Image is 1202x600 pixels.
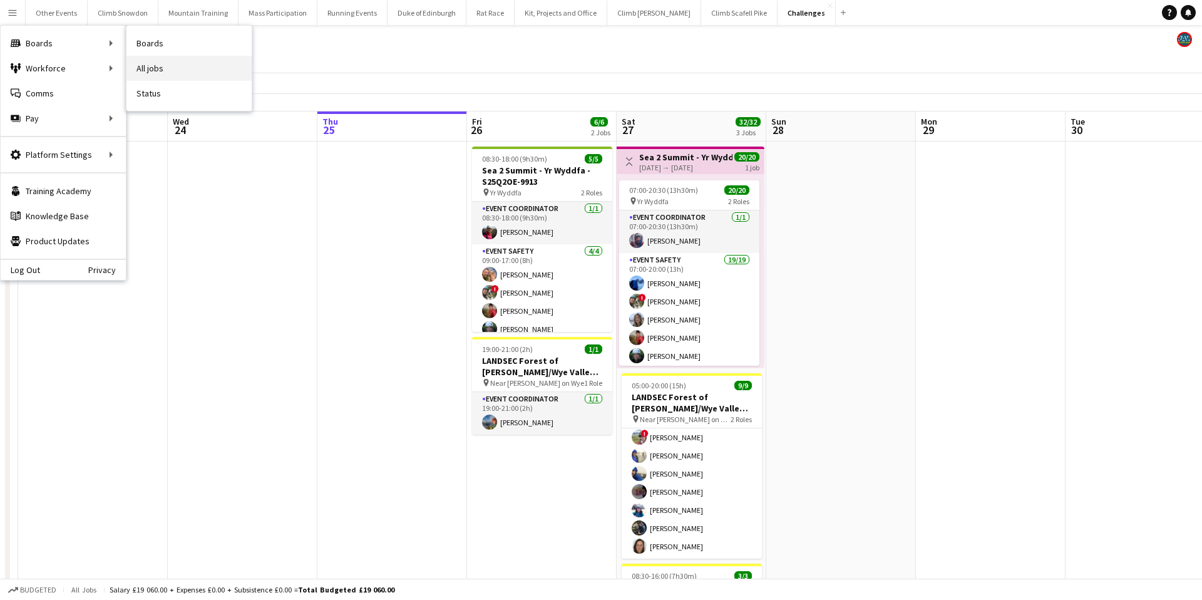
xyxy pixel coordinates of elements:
button: Running Events [317,1,388,25]
div: Salary £19 060.00 + Expenses £0.00 + Subsistence £0.00 = [110,585,394,594]
button: Budgeted [6,583,58,597]
span: Thu [322,116,338,127]
button: Mass Participation [239,1,317,25]
span: 3/3 [734,571,752,581]
span: 25 [321,123,338,137]
span: 07:00-20:30 (13h30m) [629,185,698,195]
span: 2 Roles [728,197,749,206]
span: 08:30-18:00 (9h30m) [482,154,547,163]
span: 6/6 [590,117,608,127]
button: Duke of Edinburgh [388,1,466,25]
span: Tue [1071,116,1085,127]
button: Kit, Projects and Office [515,1,607,25]
span: 26 [470,123,482,137]
a: Status [126,81,252,106]
app-card-role: Event Safety8/805:00-20:00 (15h)[PERSON_NAME]![PERSON_NAME][PERSON_NAME][PERSON_NAME][PERSON_NAME... [622,389,762,559]
app-card-role: Event Coordinator1/107:00-20:30 (13h30m)[PERSON_NAME] [619,210,759,253]
button: Other Events [26,1,88,25]
span: Sat [622,116,635,127]
div: Workforce [1,56,126,81]
app-job-card: 07:00-20:30 (13h30m)20/20 Yr Wyddfa2 RolesEvent Coordinator1/107:00-20:30 (13h30m)[PERSON_NAME]Ev... [619,180,759,366]
div: [DATE] → [DATE] [639,163,732,172]
button: Climb [PERSON_NAME] [607,1,701,25]
span: Total Budgeted £19 060.00 [298,585,394,594]
app-card-role: Event Safety4/409:00-17:00 (8h)[PERSON_NAME]![PERSON_NAME][PERSON_NAME][PERSON_NAME] [472,244,612,341]
app-job-card: 08:30-18:00 (9h30m)5/5Sea 2 Summit - Yr Wyddfa - S25Q2OE-9913 Yr Wyddfa2 RolesEvent Coordinator1/... [472,147,612,332]
span: 24 [171,123,189,137]
span: ! [639,294,646,301]
a: Boards [126,31,252,56]
span: Wed [173,116,189,127]
a: Privacy [88,265,126,275]
span: 27 [620,123,635,137]
button: Climb Scafell Pike [701,1,778,25]
h3: Sea 2 Summit - Yr Wyddfa - S25Q2OE-9913 [639,152,732,163]
span: Sun [771,116,786,127]
span: 1/1 [585,344,602,354]
button: Mountain Training [158,1,239,25]
h3: Sea 2 Summit - Yr Wyddfa - S25Q2OE-9913 [472,165,612,187]
span: 32/32 [736,117,761,127]
span: 05:00-20:00 (15h) [632,381,686,390]
span: 2 Roles [731,415,752,424]
span: Near [PERSON_NAME] on Wye [640,415,731,424]
span: All jobs [69,585,99,594]
div: 1 job [745,162,759,172]
span: ! [491,285,499,292]
div: 3 Jobs [736,128,760,137]
button: Challenges [778,1,836,25]
span: Fri [472,116,482,127]
span: 20/20 [734,152,759,162]
div: Platform Settings [1,142,126,167]
app-card-role: Event Coordinator1/108:30-18:00 (9h30m)[PERSON_NAME] [472,202,612,244]
app-user-avatar: Staff RAW Adventures [1177,32,1192,47]
span: 2 Roles [581,188,602,197]
a: Training Academy [1,178,126,204]
button: Climb Snowdon [88,1,158,25]
span: 19:00-21:00 (2h) [482,344,533,354]
span: Near [PERSON_NAME] on Wye [490,378,584,388]
span: 29 [919,123,937,137]
app-job-card: 05:00-20:00 (15h)9/9LANDSEC Forest of [PERSON_NAME]/Wye Valley Challenge - S25Q2CH-9594 Near [PER... [622,373,762,559]
span: Yr Wyddfa [490,188,521,197]
span: Budgeted [20,586,56,594]
span: 28 [769,123,786,137]
span: 08:30-16:00 (7h30m) [632,571,697,581]
button: Rat Race [466,1,515,25]
h3: LANDSEC Forest of [PERSON_NAME]/Wye Valley Challenge - S25Q2CH-9594 [622,391,762,414]
div: Pay [1,106,126,131]
span: 30 [1069,123,1085,137]
div: 2 Jobs [591,128,610,137]
span: 1 Role [584,378,602,388]
span: ! [641,430,649,437]
div: Boards [1,31,126,56]
h3: LANDSEC Forest of [PERSON_NAME]/Wye Valley Challenge - S25Q2CH-9594 [472,355,612,378]
span: 5/5 [585,154,602,163]
app-card-role: Event Coordinator1/119:00-21:00 (2h)[PERSON_NAME] [472,392,612,435]
span: 20/20 [724,185,749,195]
a: Product Updates [1,229,126,254]
span: Yr Wyddfa [637,197,669,206]
a: Comms [1,81,126,106]
span: 9/9 [734,381,752,390]
span: Mon [921,116,937,127]
a: Log Out [1,265,40,275]
app-job-card: 19:00-21:00 (2h)1/1LANDSEC Forest of [PERSON_NAME]/Wye Valley Challenge - S25Q2CH-9594 Near [PERS... [472,337,612,435]
a: All jobs [126,56,252,81]
a: Knowledge Base [1,204,126,229]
